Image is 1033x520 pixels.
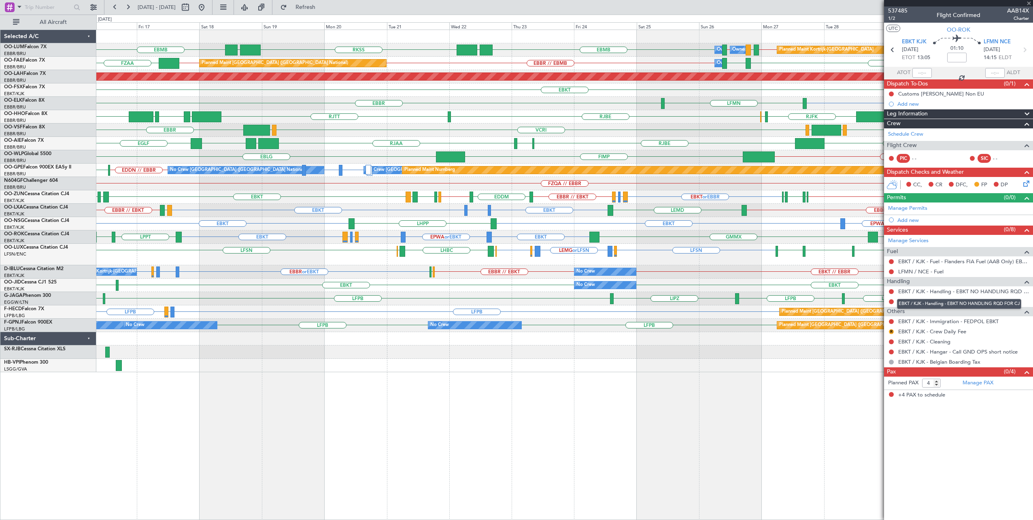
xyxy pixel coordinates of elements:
div: Sun 19 [262,22,324,30]
span: N604GF [4,178,23,183]
button: UTC [886,25,900,32]
span: CR [935,181,942,189]
span: OO-FAE [4,58,23,63]
a: EBBR/BRU [4,51,26,57]
span: OO-ELK [4,98,22,103]
a: OO-HHOFalcon 8X [4,111,47,116]
div: Owner Melsbroek Air Base [732,44,787,56]
a: EBBR/BRU [4,158,26,164]
div: No Crew [576,279,595,291]
span: DFC, [956,181,968,189]
div: No Crew [126,319,145,331]
a: OO-FSXFalcon 7X [4,85,45,90]
a: EBKT / KJK - Crew Daily Fee [898,328,966,335]
span: Permits [887,193,906,202]
a: OO-JIDCessna CJ1 525 [4,280,57,285]
a: OO-NSGCessna Citation CJ4 [4,218,69,223]
a: LFSN/ENC [4,251,26,257]
a: EBKT/KJK [4,91,24,97]
div: PIC [897,154,910,163]
span: OO-LUX [4,245,23,250]
a: OO-VSFFalcon 8X [4,125,45,130]
div: Sun 26 [699,22,761,30]
a: EBKT / KJK - Handling - EBKT NO HANDLING RQD FOR CJ [898,288,1029,295]
div: - - [993,155,1011,162]
span: ATOT [897,69,910,77]
span: Dispatch To-Dos [887,79,928,89]
span: G-JAGA [4,293,23,298]
a: EBKT/KJK [4,198,24,204]
div: Thu 16 [74,22,137,30]
div: Add new [897,217,1029,224]
div: No Crew Kortrijk-[GEOGRAPHIC_DATA] [77,266,160,278]
span: Handling [887,277,910,286]
div: - - [912,155,930,162]
span: F-GPNJ [4,320,21,325]
div: Customs [PERSON_NAME] Non EU [898,90,984,97]
a: EBKT / KJK - Cleaning [898,338,950,345]
span: 537485 [888,6,908,15]
span: ETOT [902,54,915,62]
a: LFPB/LBG [4,313,25,319]
a: OO-ZUNCessna Citation CJ4 [4,192,69,196]
span: OO-VSF [4,125,23,130]
span: Dispatch Checks and Weather [887,168,964,177]
span: Flight Crew [887,141,917,150]
span: Services [887,226,908,235]
a: OO-LAHFalcon 7X [4,71,46,76]
div: Sat 25 [637,22,699,30]
a: EBKT/KJK [4,238,24,244]
a: EBBR/BRU [4,131,26,137]
div: Add new [897,100,1029,107]
a: OO-ELKFalcon 8X [4,98,45,103]
a: OO-WLPGlobal 5500 [4,151,51,156]
div: Planned Maint [GEOGRAPHIC_DATA] ([GEOGRAPHIC_DATA]) [782,306,909,318]
span: OO-LUM [4,45,24,49]
span: EBKT KJK [902,38,927,46]
div: Fri 24 [574,22,636,30]
a: EBKT/KJK [4,224,24,230]
span: (0/4) [1004,367,1016,376]
div: No Crew [576,266,595,278]
span: FP [981,181,987,189]
div: SIC [978,154,991,163]
span: Leg Information [887,109,928,119]
span: Refresh [289,4,323,10]
a: EBKT / KJK - Belgian Boarding Tax [898,358,980,365]
label: Planned PAX [888,379,918,387]
div: No Crew [430,319,449,331]
span: SX-RJB [4,347,21,352]
span: OO-FSX [4,85,23,90]
div: Tue 28 [824,22,886,30]
span: OO-AIE [4,138,21,143]
a: OO-LUMFalcon 7X [4,45,47,49]
a: Manage PAX [963,379,993,387]
div: Planned Maint Kortrijk-[GEOGRAPHIC_DATA] [779,44,874,56]
span: OO-ZUN [4,192,24,196]
span: Others [887,307,905,316]
div: EBKT / KJK - Handling - EBKT NO HANDLING RQD FOR CJ [897,299,1021,309]
button: R [889,329,894,334]
a: EBBR/BRU [4,171,26,177]
span: 1/2 [888,15,908,22]
a: LFMN / NCE - Fuel [898,268,944,275]
div: Fri 17 [137,22,199,30]
a: EBKT/KJK [4,273,24,279]
span: [DATE] [902,46,918,54]
a: N604GFChallenger 604 [4,178,58,183]
div: Mon 20 [324,22,387,30]
a: EBBR/BRU [4,144,26,150]
a: G-JAGAPhenom 300 [4,293,51,298]
span: OO-LAH [4,71,23,76]
a: LFPB/LBG [4,326,25,332]
span: CC, [913,181,922,189]
span: All Aircraft [21,19,85,25]
span: OO-LXA [4,205,23,210]
a: EBKT/KJK [4,286,24,292]
div: Planned Maint [GEOGRAPHIC_DATA] ([GEOGRAPHIC_DATA]) [779,319,907,331]
span: DP [1001,181,1008,189]
a: OO-LXACessna Citation CJ4 [4,205,68,210]
a: EBBR/BRU [4,64,26,70]
span: Fuel [887,247,898,256]
span: OO-HHO [4,111,25,116]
